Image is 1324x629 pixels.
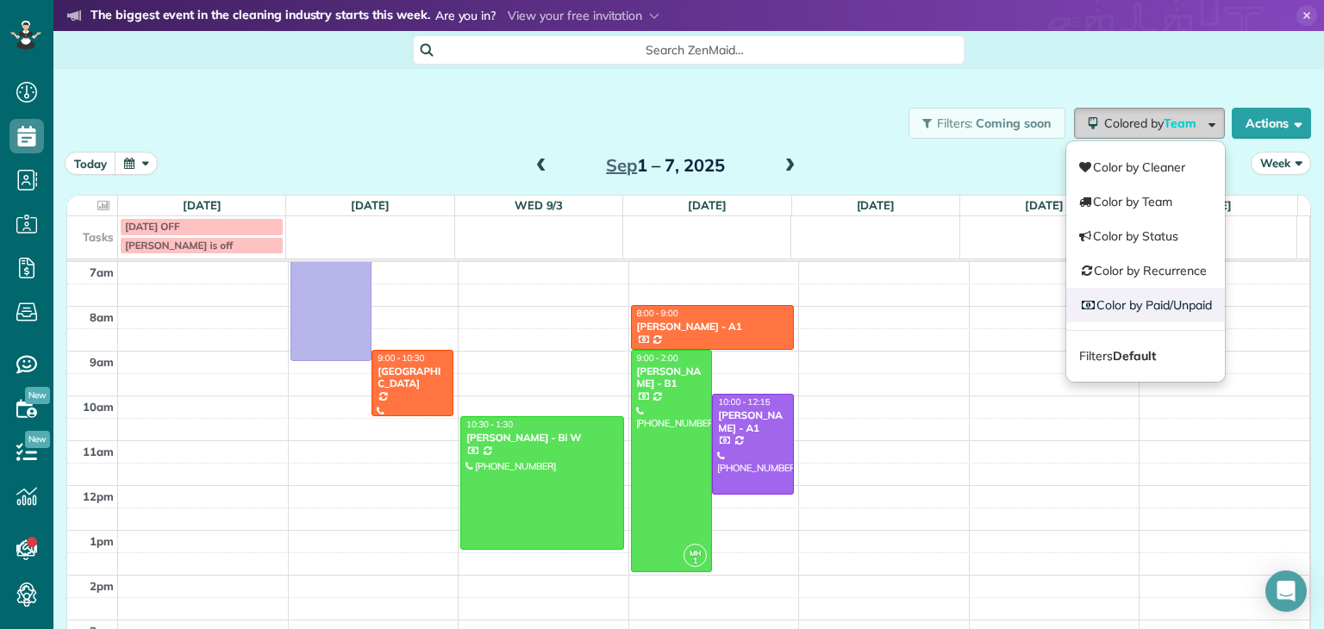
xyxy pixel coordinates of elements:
small: 1 [684,553,706,570]
span: 12pm [83,489,114,503]
span: 9:00 - 10:30 [378,352,424,364]
button: Actions [1232,108,1311,139]
button: Week [1251,152,1311,175]
a: Wed 9/3 [515,198,564,212]
span: 2pm [90,579,114,593]
li: The world’s leading virtual event for cleaning business owners. [67,29,758,52]
span: 9:00 - 2:00 [637,352,678,364]
span: 8am [90,310,114,324]
span: 9am [90,355,114,369]
span: Team [1164,115,1199,131]
h2: 1 – 7, 2025 [558,156,773,175]
button: today [65,152,116,175]
span: [DATE] OFF [125,220,179,233]
a: [DATE] [351,198,390,212]
div: [PERSON_NAME] - B1 [636,365,708,390]
span: 10:00 - 12:15 [718,396,770,408]
a: [DATE] [1025,198,1064,212]
a: FiltersDefault [1066,339,1225,373]
span: 10am [83,400,114,414]
span: New [25,431,50,448]
span: 1pm [90,534,114,548]
div: Open Intercom Messenger [1265,570,1307,612]
span: 8:00 - 9:00 [637,308,678,319]
span: New [25,387,50,404]
span: 7am [90,265,114,279]
span: 11am [83,445,114,458]
a: Color by Recurrence [1066,253,1225,288]
strong: Default [1113,348,1156,364]
span: 10:30 - 1:30 [466,419,513,430]
div: [PERSON_NAME] - A1 [717,409,789,434]
button: Colored byTeam [1074,108,1225,139]
span: MH [690,548,702,557]
a: Color by Cleaner [1066,150,1225,184]
div: [PERSON_NAME] - Bi W [465,432,619,444]
span: Colored by [1104,115,1202,131]
span: Coming soon [976,115,1052,131]
a: Color by Paid/Unpaid [1066,288,1225,322]
span: Sep [606,154,637,176]
span: Filters [1079,348,1155,364]
a: [DATE] [183,198,222,212]
span: [PERSON_NAME] is off [125,239,233,252]
span: Are you in? [435,7,496,26]
a: Color by Team [1066,184,1225,219]
strong: The biggest event in the cleaning industry starts this week. [91,7,430,26]
a: [DATE] [688,198,727,212]
div: [PERSON_NAME] - A1 [636,321,790,333]
span: Filters: [937,115,973,131]
div: [GEOGRAPHIC_DATA] [377,365,448,390]
a: [DATE] [857,198,896,212]
a: Color by Status [1066,219,1225,253]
